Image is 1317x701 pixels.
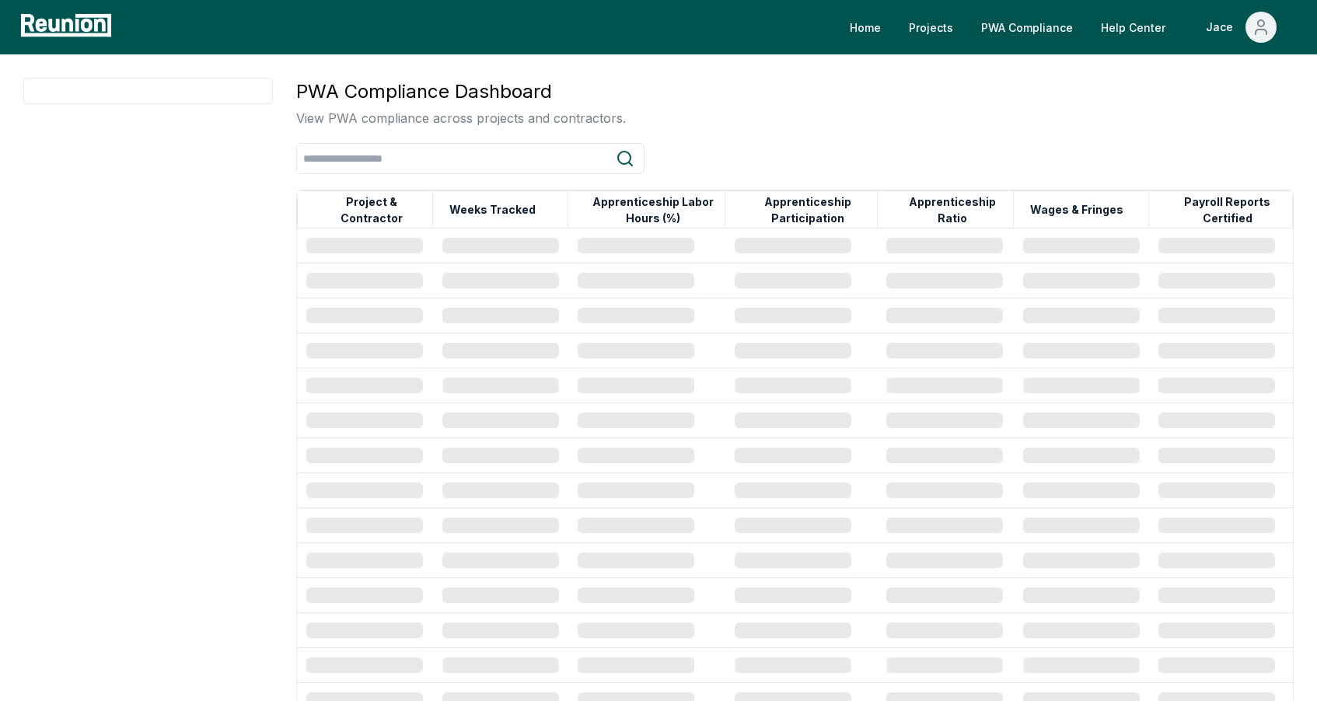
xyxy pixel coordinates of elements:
button: Project & Contractor [311,194,432,225]
button: Jace [1193,12,1289,43]
button: Apprenticeship Ratio [891,194,1014,225]
div: Jace [1206,12,1239,43]
h3: PWA Compliance Dashboard [296,78,626,106]
button: Apprenticeship Participation [739,194,876,225]
a: PWA Compliance [969,12,1085,43]
nav: Main [837,12,1301,43]
a: Home [837,12,893,43]
p: View PWA compliance across projects and contractors. [296,109,626,127]
button: Apprenticeship Labor Hours (%) [582,194,725,225]
button: Wages & Fringes [1027,194,1127,225]
button: Payroll Reports Certified [1162,194,1292,225]
button: Weeks Tracked [446,194,539,225]
a: Help Center [1088,12,1178,43]
a: Projects [896,12,966,43]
